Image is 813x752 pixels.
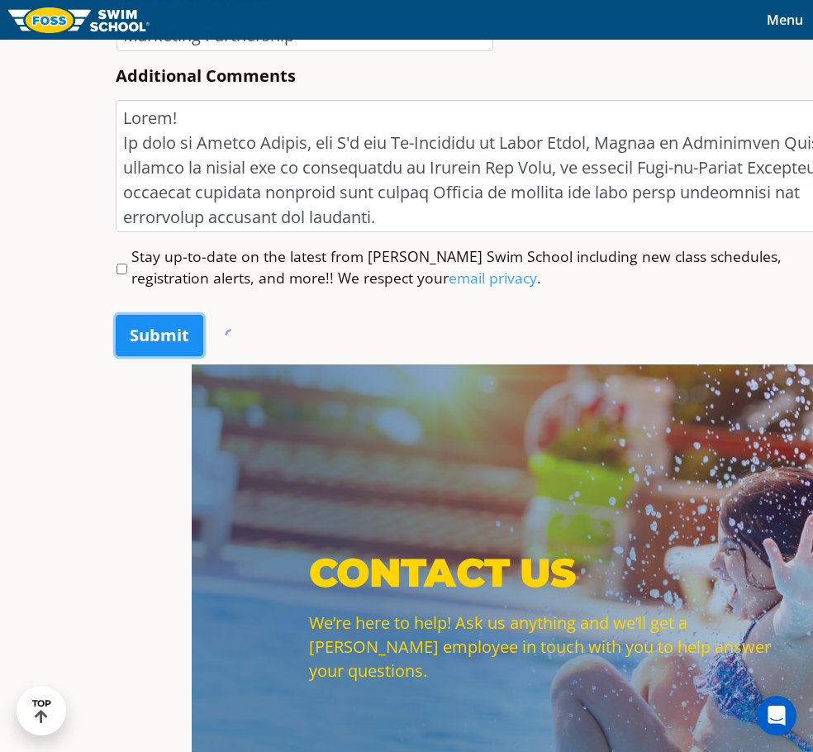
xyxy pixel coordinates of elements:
input: Submit [116,315,203,356]
p: We’re here to help! Ask us anything and we’ll get a [PERSON_NAME] employee in touch with you to h... [309,611,788,683]
label: Stay up-to-date on the latest from [PERSON_NAME] Swim School including new class schedules, regis... [131,245,794,289]
div: TOP [32,698,51,724]
div: Open Intercom Messenger [757,696,796,735]
span: Menu [767,11,803,29]
img: FOSS Swim School Logo [8,7,150,33]
label: Additional Comments [116,65,296,87]
a: email privacy [449,268,537,288]
button: Toggle navigation [757,7,813,32]
p: Contact Us [309,548,788,597]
